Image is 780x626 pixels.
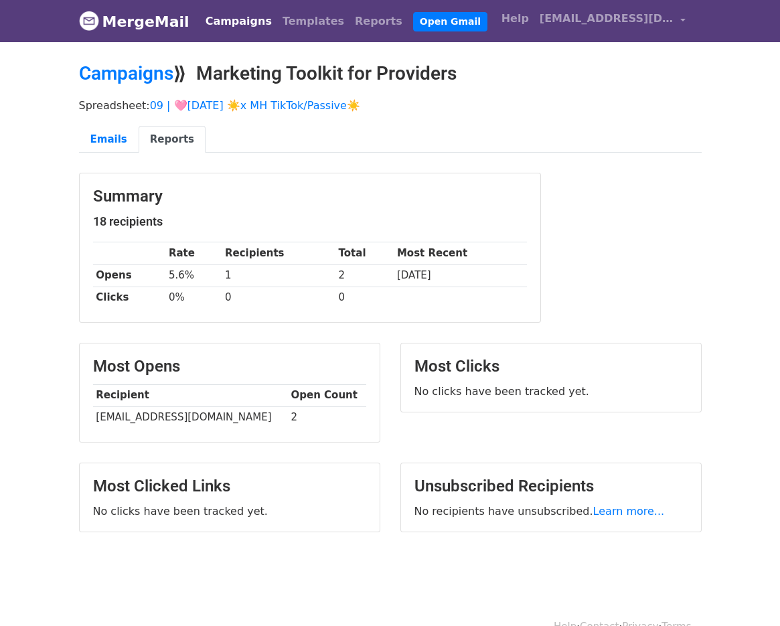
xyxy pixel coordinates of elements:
p: No recipients have unsubscribed. [414,504,688,518]
td: 0 [222,287,335,309]
a: Learn more... [593,505,665,518]
th: Clicks [93,287,166,309]
h3: Most Clicked Links [93,477,366,496]
th: Opens [93,264,166,287]
td: [EMAIL_ADDRESS][DOMAIN_NAME] [93,406,288,428]
a: Emails [79,126,139,153]
p: No clicks have been tracked yet. [93,504,366,518]
p: Spreadsheet: [79,98,702,112]
h3: Most Opens [93,357,366,376]
td: 1 [222,264,335,287]
th: Rate [165,242,222,264]
a: Templates [277,8,349,35]
td: [DATE] [394,264,526,287]
a: Campaigns [200,8,277,35]
td: 2 [335,264,394,287]
h3: Unsubscribed Recipients [414,477,688,496]
iframe: Chat Widget [713,562,780,626]
td: 2 [288,406,366,428]
h3: Summary [93,187,527,206]
th: Recipient [93,384,288,406]
p: No clicks have been tracked yet. [414,384,688,398]
td: 0 [335,287,394,309]
h2: ⟫ Marketing Toolkit for Providers [79,62,702,85]
h3: Most Clicks [414,357,688,376]
th: Open Count [288,384,366,406]
a: Help [496,5,534,32]
a: Campaigns [79,62,173,84]
a: MergeMail [79,7,189,35]
a: Reports [349,8,408,35]
h5: 18 recipients [93,214,527,229]
a: Reports [139,126,206,153]
span: [EMAIL_ADDRESS][DOMAIN_NAME] [540,11,674,27]
td: 5.6% [165,264,222,287]
td: 0% [165,287,222,309]
th: Total [335,242,394,264]
a: 09 | 🩷[DATE] ☀️x MH TikTok/Passive☀️ [150,99,360,112]
th: Recipients [222,242,335,264]
a: Open Gmail [413,12,487,31]
a: [EMAIL_ADDRESS][DOMAIN_NAME] [534,5,691,37]
th: Most Recent [394,242,526,264]
img: MergeMail logo [79,11,99,31]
